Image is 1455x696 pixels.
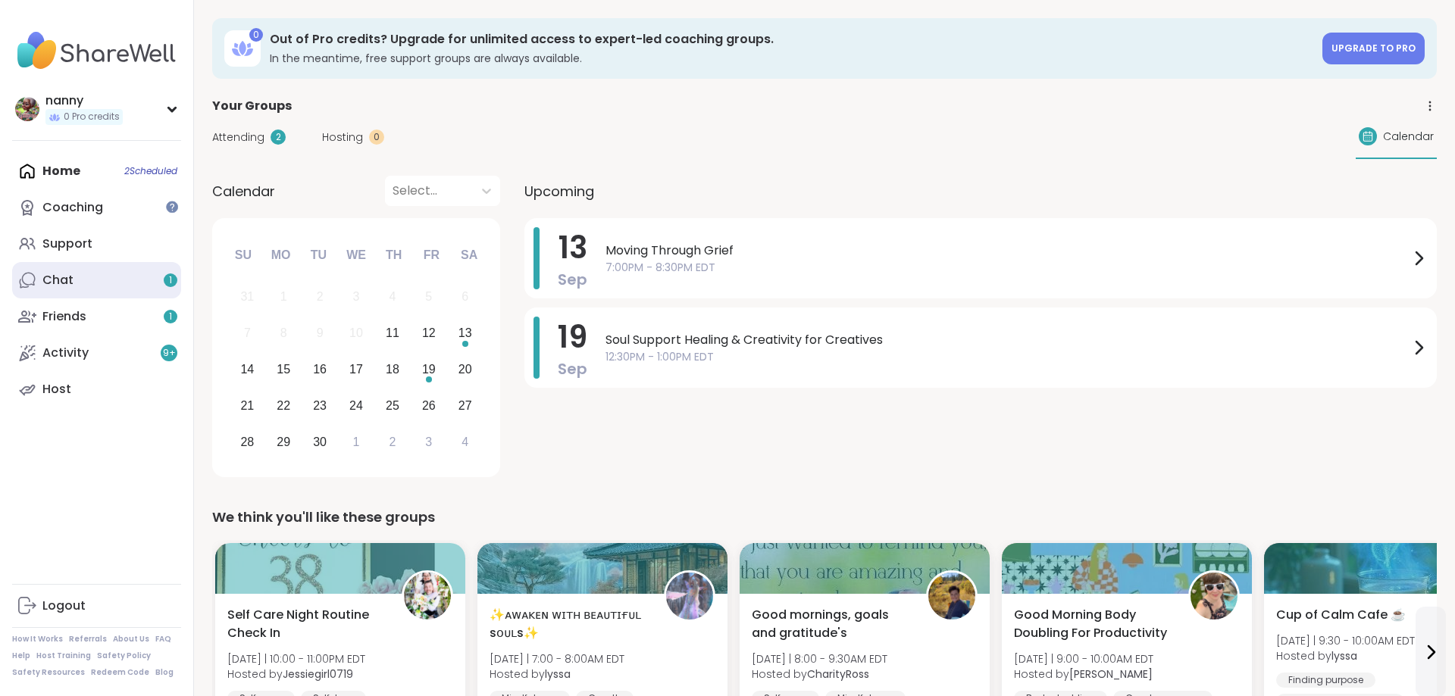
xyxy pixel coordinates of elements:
div: Choose Saturday, October 4th, 2025 [449,426,481,458]
div: Not available Monday, September 8th, 2025 [268,317,300,350]
div: 27 [458,395,472,416]
span: Good mornings, goals and gratitude's [752,606,909,642]
div: Choose Sunday, September 28th, 2025 [231,426,264,458]
div: 7 [244,323,251,343]
div: 1 [280,286,287,307]
div: 17 [349,359,363,379]
div: 21 [240,395,254,416]
div: Not available Tuesday, September 2nd, 2025 [304,281,336,314]
a: Host Training [36,651,91,661]
img: lyssa [666,573,713,620]
div: Friends [42,308,86,325]
b: Jessiegirl0719 [283,666,353,682]
div: Choose Monday, September 22nd, 2025 [268,389,300,422]
span: 7:00PM - 8:30PM EDT [605,260,1410,276]
div: Coaching [42,199,103,216]
div: Host [42,381,71,398]
div: Chat [42,272,74,289]
div: Fr [415,239,448,272]
div: Choose Friday, September 12th, 2025 [412,317,445,350]
img: CharityRoss [928,573,975,620]
a: Chat1 [12,262,181,298]
h3: In the meantime, free support groups are always available. [270,51,1313,66]
div: 22 [277,395,290,416]
span: 9 + [163,347,176,360]
div: Su [227,239,260,272]
div: Choose Wednesday, September 17th, 2025 [340,354,373,386]
div: 1 [353,432,360,452]
img: ShareWell Nav Logo [12,24,181,77]
span: Good Morning Body Doubling For Productivity [1014,606,1172,642]
div: Logout [42,598,86,614]
span: Attending [212,130,264,145]
div: 3 [425,432,432,452]
span: 12:30PM - 1:00PM EDT [605,349,1410,365]
div: Choose Friday, October 3rd, 2025 [412,426,445,458]
span: 0 Pro credits [64,111,120,123]
div: Choose Sunday, September 21st, 2025 [231,389,264,422]
div: 16 [313,359,327,379]
a: FAQ [155,634,171,645]
span: Hosted by [1276,648,1415,663]
div: Choose Friday, September 26th, 2025 [412,389,445,422]
div: We think you'll like these groups [212,507,1437,528]
div: Choose Thursday, October 2nd, 2025 [377,426,409,458]
span: [DATE] | 8:00 - 9:30AM EDT [752,651,887,666]
span: Moving Through Grief [605,242,1410,260]
div: Choose Monday, September 15th, 2025 [268,354,300,386]
b: lyssa [1331,648,1357,663]
a: Host [12,371,181,407]
div: Choose Tuesday, September 30th, 2025 [304,426,336,458]
div: Sa [452,239,486,272]
div: Choose Saturday, September 20th, 2025 [449,354,481,386]
b: [PERSON_NAME] [1069,666,1153,682]
a: Activity9+ [12,335,181,371]
div: 8 [280,323,287,343]
span: Self Care Night Routine Check In [227,606,385,642]
div: 15 [277,359,290,379]
div: Support [42,236,92,252]
a: Referrals [69,634,107,645]
span: Cup of Calm Cafe ☕️ [1276,606,1406,624]
div: Choose Wednesday, October 1st, 2025 [340,426,373,458]
a: Help [12,651,30,661]
div: 25 [386,395,399,416]
div: 24 [349,395,363,416]
div: 26 [422,395,436,416]
a: How It Works [12,634,63,645]
span: Calendar [1383,129,1434,145]
div: Choose Thursday, September 18th, 2025 [377,354,409,386]
div: 0 [249,28,263,42]
a: Blog [155,667,174,678]
img: nanny [15,97,39,121]
span: Upgrade to Pro [1331,42,1416,55]
span: [DATE] | 9:30 - 10:00AM EDT [1276,633,1415,648]
div: 19 [422,359,436,379]
div: 4 [462,432,468,452]
span: Calendar [212,181,275,201]
div: 31 [240,286,254,307]
span: Hosting [322,130,363,145]
div: Choose Friday, September 19th, 2025 [412,354,445,386]
span: [DATE] | 10:00 - 11:00PM EDT [227,651,365,666]
div: 2 [271,130,286,145]
div: 5 [425,286,432,307]
span: Soul Support Healing & Creativity for Creatives [605,331,1410,349]
div: 11 [386,323,399,343]
div: 23 [313,395,327,416]
div: 28 [240,432,254,452]
div: 4 [389,286,396,307]
img: Jessiegirl0719 [404,573,451,620]
div: Choose Monday, September 29th, 2025 [268,426,300,458]
a: Safety Policy [97,651,151,661]
div: 20 [458,359,472,379]
div: 14 [240,359,254,379]
div: Choose Tuesday, September 23rd, 2025 [304,389,336,422]
div: month 2025-09 [229,279,483,460]
a: Coaching [12,189,181,226]
div: 3 [353,286,360,307]
div: Choose Saturday, September 13th, 2025 [449,317,481,350]
div: 30 [313,432,327,452]
div: Not available Monday, September 1st, 2025 [268,281,300,314]
div: 12 [422,323,436,343]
